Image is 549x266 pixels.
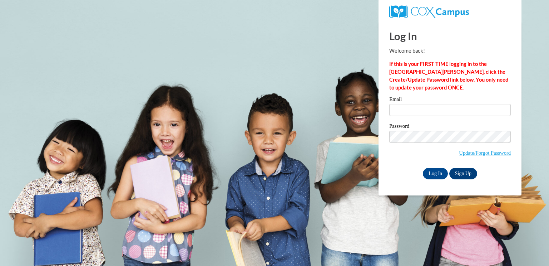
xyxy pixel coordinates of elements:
img: COX Campus [389,5,469,18]
h1: Log In [389,29,511,43]
a: Sign Up [449,168,477,179]
p: Welcome back! [389,47,511,55]
a: Update/Forgot Password [459,150,511,156]
label: Email [389,97,511,104]
label: Password [389,124,511,131]
input: Log In [423,168,448,179]
strong: If this is your FIRST TIME logging in to the [GEOGRAPHIC_DATA][PERSON_NAME], click the Create/Upd... [389,61,508,91]
a: COX Campus [389,8,469,14]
